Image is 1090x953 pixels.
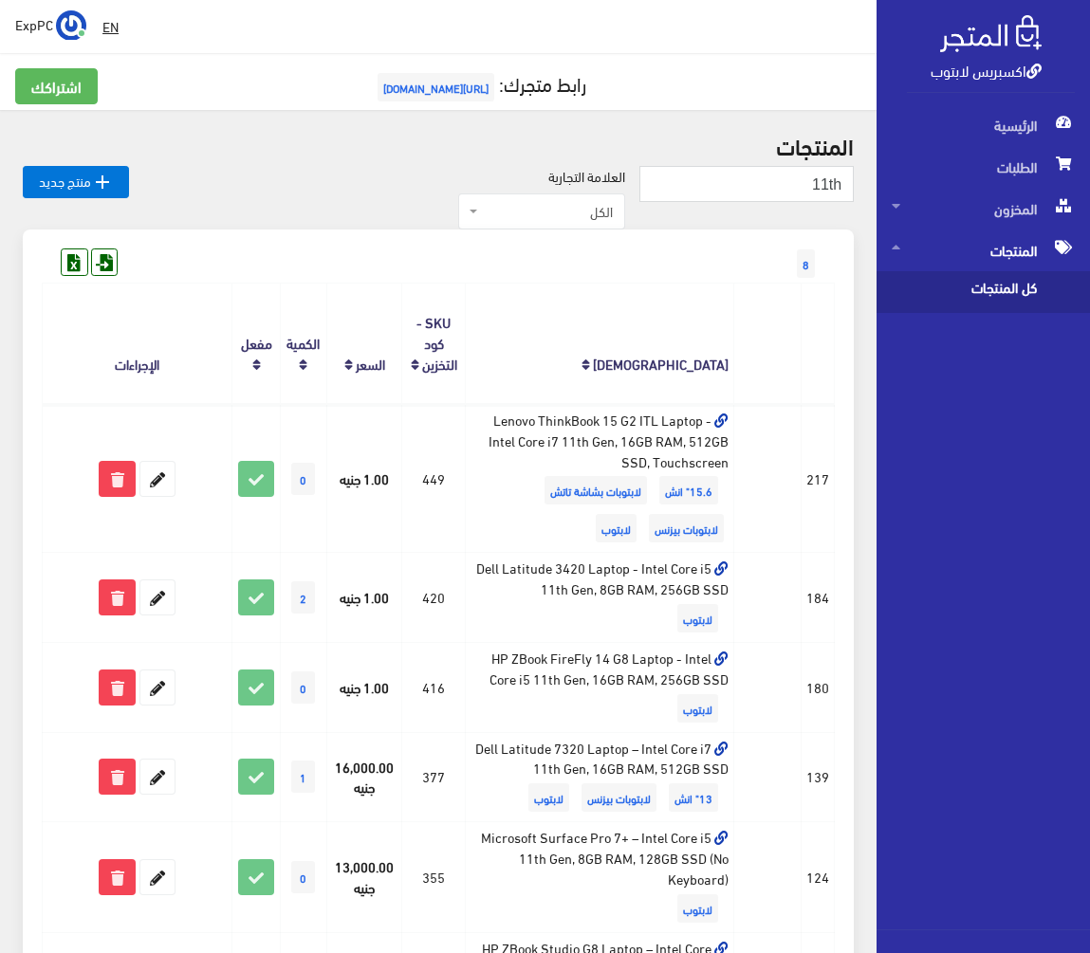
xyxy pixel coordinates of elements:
span: لابتوبات بيزنس [649,514,724,542]
iframe: Drift Widget Chat Controller [23,823,95,895]
td: 16,000.00 جنيه [326,732,401,822]
td: 180 [802,642,835,732]
td: Dell Latitude 3420 Laptop - Intel Core i5 11th Gen, 8GB RAM, 256GB SSD [466,553,734,643]
a: كل المنتجات [877,271,1090,313]
span: 13" انش [669,783,718,812]
span: 0 [291,671,315,704]
span: الكل [482,202,613,221]
td: 1.00 جنيه [326,404,401,553]
span: كل المنتجات [892,271,1036,313]
td: Microsoft Surface Pro 7+ – Intel Core i5 11th Gen, 8GB RAM, 128GB SSD (No Keyboard) [466,822,734,932]
td: 217 [802,404,835,553]
td: 1.00 جنيه [326,642,401,732]
td: 377 [402,732,466,822]
td: HP ZBook FireFly 14 G8 Laptop - Intel Core i5 11th Gen, 16GB RAM, 256GB SSD [466,642,734,732]
span: لابتوب [677,894,718,923]
td: 1.00 جنيه [326,553,401,643]
span: لابتوب [596,514,637,542]
span: المخزون [892,188,1075,229]
input: بحث... [639,166,854,202]
td: 13,000.00 جنيه [326,822,401,932]
img: . [940,15,1042,52]
td: 355 [402,822,466,932]
a: EN [95,9,126,44]
td: 124 [802,822,835,932]
a: الطلبات [877,146,1090,188]
a: اشتراكك [15,68,98,104]
th: الإجراءات [43,284,232,404]
img: ... [56,10,86,41]
a: السعر [356,350,385,376]
span: المنتجات [892,229,1075,271]
span: لابتوبات بيزنس [582,783,656,812]
span: الطلبات [892,146,1075,188]
a: المنتجات [877,229,1090,271]
span: الكل [458,193,625,229]
span: ExpPC [15,12,53,36]
td: Lenovo ThinkBook 15 G2 ITL Laptop - Intel Core i7 11th Gen, 16GB RAM, 512GB SSD, Touchscreen [466,404,734,553]
a: الرئيسية [877,104,1090,146]
a: المخزون [877,188,1090,229]
span: لابتوب [677,694,718,723]
td: 449 [402,404,466,553]
span: الرئيسية [892,104,1075,146]
span: لابتوب [528,783,569,812]
u: EN [102,14,119,38]
a: اكسبريس لابتوب [931,56,1042,83]
a: مفعل [241,329,272,356]
span: 2 [291,581,315,614]
a: رابط متجرك:[URL][DOMAIN_NAME] [373,65,586,101]
td: Dell Latitude 7320 Laptop – Intel Core i7 11th Gen, 16GB RAM, 512GB SSD [466,732,734,822]
a: ... ExpPC [15,9,86,40]
a: منتج جديد [23,166,129,198]
span: 15.6" انش [659,476,718,504]
td: 139 [802,732,835,822]
span: 0 [291,861,315,893]
a: [DEMOGRAPHIC_DATA] [593,350,729,376]
label: العلامة التجارية [548,166,625,187]
span: لابتوب [677,604,718,632]
span: [URL][DOMAIN_NAME] [378,73,494,101]
span: 0 [291,463,315,495]
span: 1 [291,761,315,793]
a: الكمية [286,329,320,356]
td: 420 [402,553,466,643]
td: 184 [802,553,835,643]
i:  [91,171,114,193]
span: لابتوبات بشاشة تاتش [545,476,647,504]
span: 8 [797,249,815,278]
a: SKU - كود التخزين [416,308,457,376]
td: 416 [402,642,466,732]
h2: المنتجات [23,133,854,157]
